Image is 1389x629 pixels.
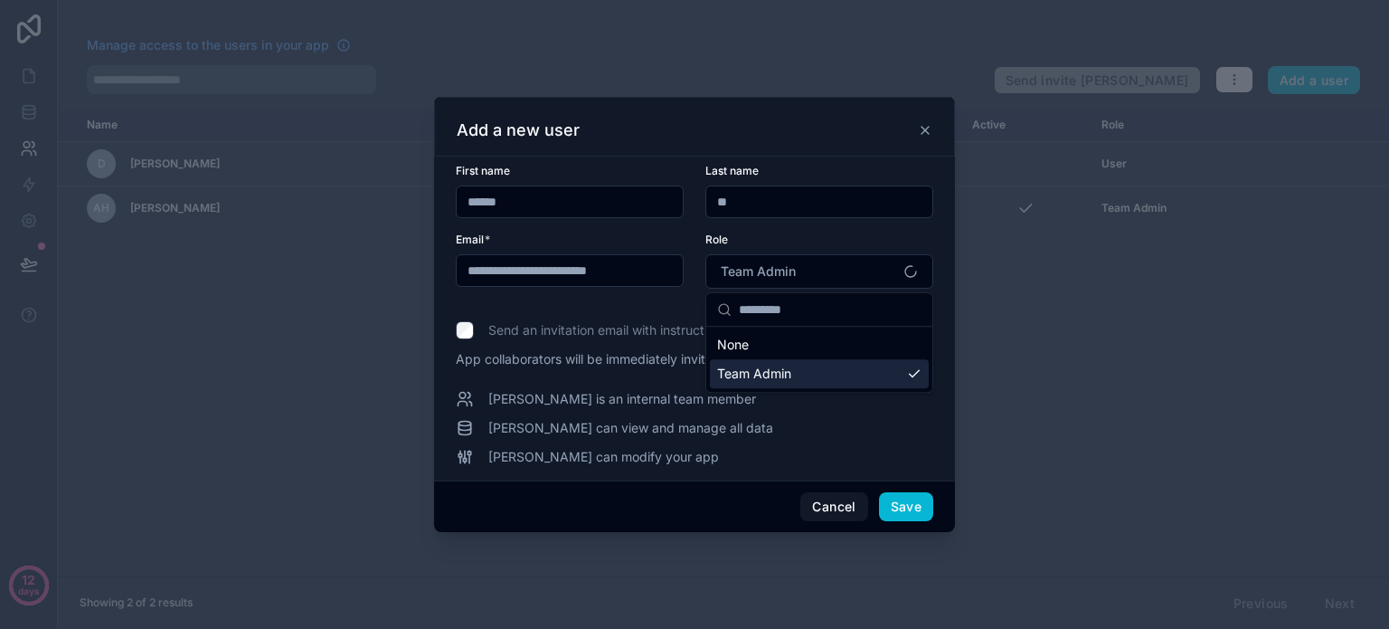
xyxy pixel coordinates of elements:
input: Send an invitation email with instructions to log in [456,321,474,339]
span: Send an invitation email with instructions to log in [488,321,779,339]
button: Select Button [705,254,933,289]
span: Team Admin [721,262,796,281]
span: Last name [705,164,759,177]
button: Cancel [800,492,867,521]
h3: Add a new user [457,119,580,141]
span: [PERSON_NAME] can view and manage all data [488,419,773,437]
span: App collaborators will be immediately invited to collaborate on this app [456,350,933,368]
span: [PERSON_NAME] is an internal team member [488,390,756,408]
div: Suggestions [706,327,932,392]
span: Email [456,233,484,246]
div: None [710,330,929,359]
span: Role [705,233,728,246]
button: Save [879,492,933,521]
span: Team Admin [717,365,791,383]
span: [PERSON_NAME] can modify your app [488,448,719,466]
span: First name [456,164,510,177]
